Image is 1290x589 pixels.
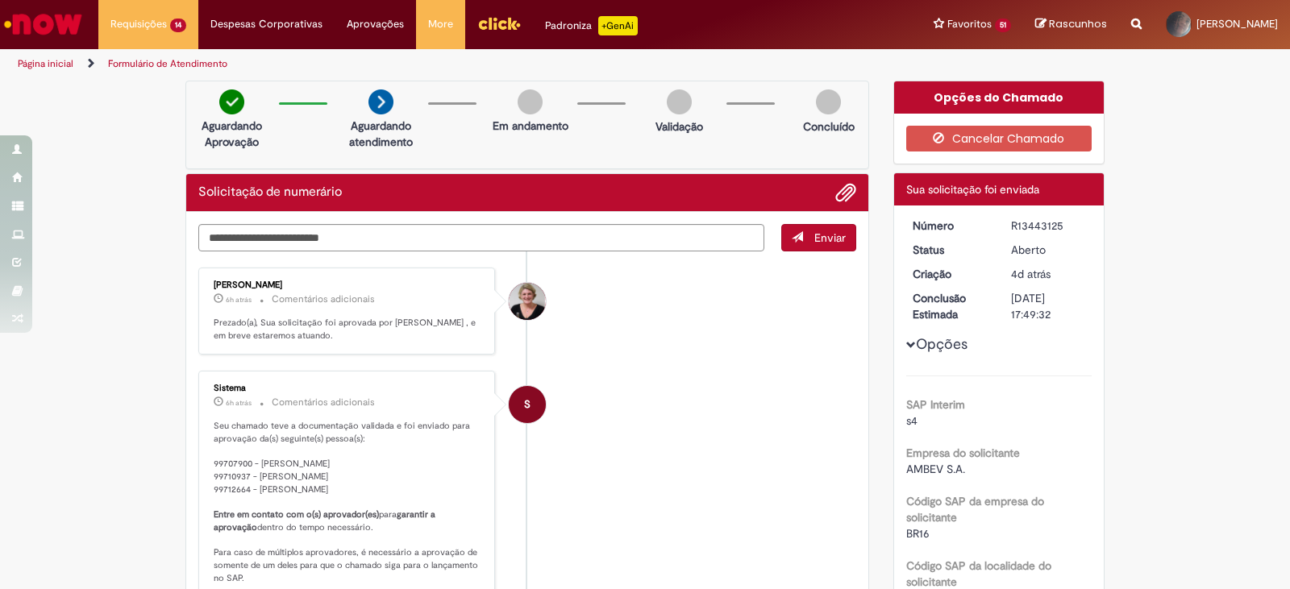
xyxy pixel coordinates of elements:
[210,16,322,32] span: Despesas Corporativas
[493,118,568,134] p: Em andamento
[342,118,420,150] p: Aguardando atendimento
[214,508,379,521] b: Entre em contato com o(s) aprovador(es)
[781,224,856,251] button: Enviar
[906,126,1092,151] button: Cancelar Chamado
[598,16,638,35] p: +GenAi
[108,57,227,70] a: Formulário de Atendimento
[835,182,856,203] button: Adicionar anexos
[814,230,846,245] span: Enviar
[906,494,1044,525] b: Código SAP da empresa do solicitante
[214,317,482,342] p: Prezado(a), Sua solicitação foi aprovada por [PERSON_NAME] , e em breve estaremos atuando.
[198,185,342,200] h2: Solicitação de numerário Histórico de tíquete
[1011,267,1051,281] time: 25/08/2025 09:46:03
[226,398,252,408] span: 6h atrás
[193,118,271,150] p: Aguardando Aprovação
[803,118,855,135] p: Concluído
[110,16,167,32] span: Requisições
[901,266,1000,282] dt: Criação
[947,16,992,32] span: Favoritos
[226,295,252,305] span: 6h atrás
[906,526,930,541] span: BR16
[428,16,453,32] span: More
[906,397,965,412] b: SAP Interim
[995,19,1011,32] span: 51
[816,89,841,114] img: img-circle-grey.png
[906,462,965,476] span: AMBEV S.A.
[170,19,186,32] span: 14
[347,16,404,32] span: Aprovações
[509,386,546,423] div: System
[1035,17,1107,32] a: Rascunhos
[524,385,531,424] span: S
[1196,17,1278,31] span: [PERSON_NAME]
[272,396,375,409] small: Comentários adicionais
[901,242,1000,258] dt: Status
[1011,266,1086,282] div: 25/08/2025 09:46:03
[1049,16,1107,31] span: Rascunhos
[655,118,703,135] p: Validação
[214,280,482,290] div: [PERSON_NAME]
[226,398,252,408] time: 28/08/2025 09:02:21
[1011,218,1086,234] div: R13443125
[906,413,918,428] span: s4
[518,89,543,114] img: img-circle-grey.png
[477,11,521,35] img: click_logo_yellow_360x200.png
[545,16,638,35] div: Padroniza
[509,283,546,320] div: Ana Beatriz Ramos Denkena
[901,290,1000,322] dt: Conclusão Estimada
[214,384,482,393] div: Sistema
[226,295,252,305] time: 28/08/2025 09:05:45
[901,218,1000,234] dt: Número
[18,57,73,70] a: Página inicial
[219,89,244,114] img: check-circle-green.png
[214,508,438,533] b: garantir a aprovação
[906,182,1039,197] span: Sua solicitação foi enviada
[1011,267,1051,281] span: 4d atrás
[1011,242,1086,258] div: Aberto
[1011,290,1086,322] div: [DATE] 17:49:32
[272,292,375,306] small: Comentários adicionais
[906,558,1051,589] b: Código SAP da localidade do solicitante
[12,49,848,79] ul: Trilhas de página
[667,89,692,114] img: img-circle-grey.png
[906,446,1020,460] b: Empresa do solicitante
[894,81,1105,114] div: Opções do Chamado
[368,89,393,114] img: arrow-next.png
[198,224,764,251] textarea: Digite sua mensagem aqui...
[2,8,85,40] img: ServiceNow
